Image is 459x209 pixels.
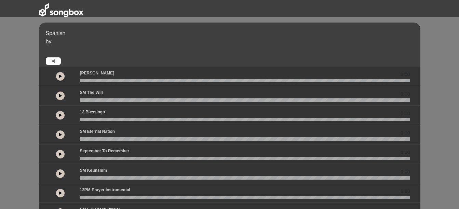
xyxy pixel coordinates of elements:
[39,3,83,17] img: songbox-logo-white.png
[80,70,114,76] p: [PERSON_NAME]
[401,90,410,98] span: 0.00
[401,110,410,117] span: 0.00
[80,187,130,193] p: 12PM Prayer Instrumental
[401,129,410,137] span: 0.00
[80,128,115,135] p: SM Eternal Nation
[401,149,410,156] span: 0.00
[401,168,410,176] span: 0.00
[46,29,419,38] p: Spanish
[46,39,52,44] span: by
[401,188,410,195] span: 0.00
[80,148,130,154] p: September to Remember
[80,109,105,115] p: 12 Blessings
[80,167,107,173] p: SM Keunshim
[80,89,103,96] p: SM The Will
[401,71,410,78] span: 0.00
